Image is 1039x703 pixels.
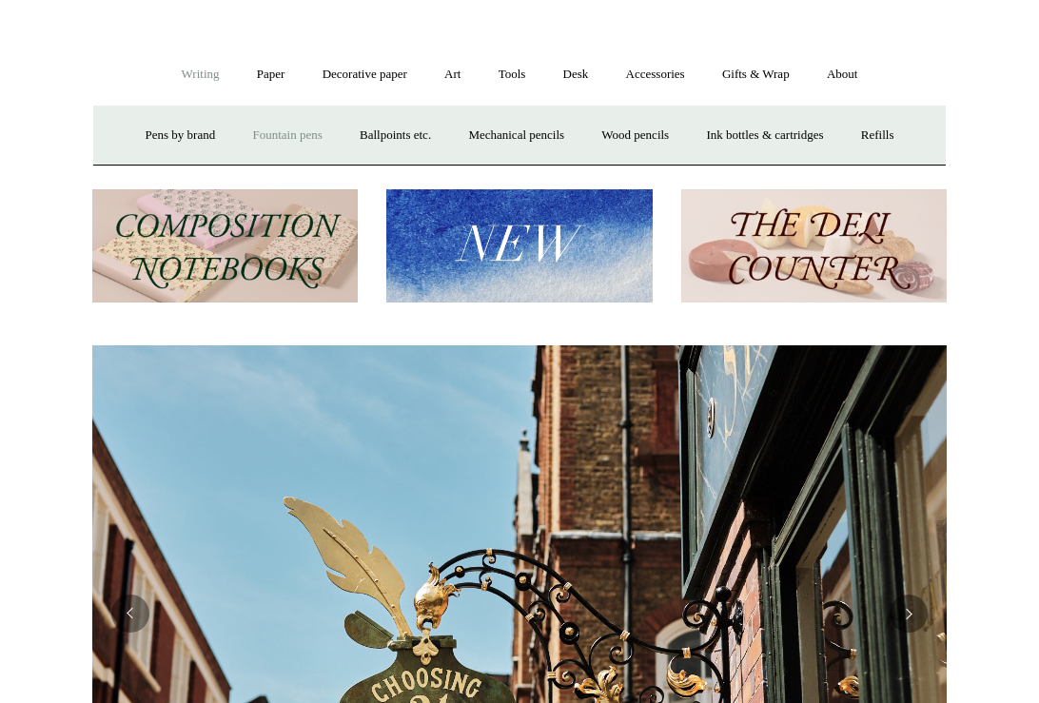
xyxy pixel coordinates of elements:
button: Previous [111,595,149,633]
button: Next [890,595,928,633]
a: Gifts & Wrap [705,49,807,100]
img: 202302 Composition ledgers.jpg__PID:69722ee6-fa44-49dd-a067-31375e5d54ec [92,189,358,303]
a: Paper [240,49,303,100]
a: Desk [546,49,606,100]
a: Ink bottles & cartridges [689,110,840,161]
img: The Deli Counter [681,189,947,303]
a: Refills [844,110,912,161]
a: Fountain pens [235,110,339,161]
img: New.jpg__PID:f73bdf93-380a-4a35-bcfe-7823039498e1 [386,189,652,303]
a: Ballpoints etc. [343,110,448,161]
a: Mechanical pencils [451,110,581,161]
a: Pens by brand [128,110,233,161]
a: Wood pencils [584,110,686,161]
a: Art [427,49,478,100]
a: Accessories [609,49,702,100]
a: Tools [481,49,543,100]
a: Decorative paper [305,49,424,100]
a: About [810,49,875,100]
a: Writing [165,49,237,100]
